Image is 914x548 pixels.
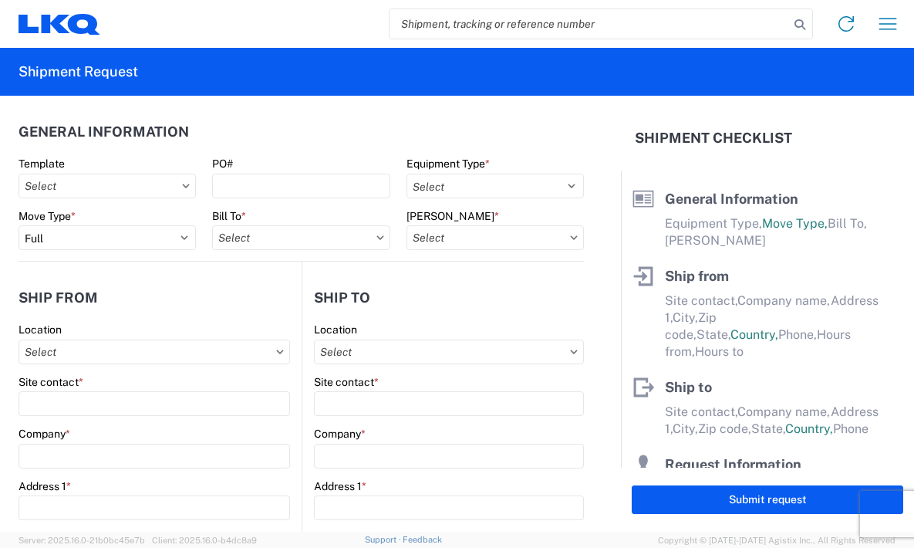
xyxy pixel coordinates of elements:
[833,421,868,436] span: Phone
[785,421,833,436] span: Country,
[665,456,801,472] span: Request Information
[19,174,196,198] input: Select
[665,379,712,395] span: Ship to
[314,290,370,306] h2: Ship to
[751,421,785,436] span: State,
[406,225,584,250] input: Select
[635,129,792,147] h2: Shipment Checklist
[406,209,499,223] label: [PERSON_NAME]
[673,310,698,325] span: City,
[19,531,68,545] label: Address 2
[737,293,831,308] span: Company name,
[406,157,490,171] label: Equipment Type
[403,535,442,544] a: Feedback
[19,157,65,171] label: Template
[19,63,138,81] h2: Shipment Request
[737,404,831,419] span: Company name,
[828,216,867,231] span: Bill To,
[665,268,729,284] span: Ship from
[212,225,390,250] input: Select
[698,421,751,436] span: Zip code,
[19,375,83,389] label: Site contact
[730,327,778,342] span: Country,
[19,536,145,545] span: Server: 2025.16.0-21b0bc45e7b
[778,327,817,342] span: Phone,
[212,157,233,171] label: PO#
[19,209,76,223] label: Move Type
[212,209,246,223] label: Bill To
[390,9,789,39] input: Shipment, tracking or reference number
[665,191,798,207] span: General Information
[762,216,828,231] span: Move Type,
[365,535,403,544] a: Support
[314,531,363,545] label: Address 2
[314,340,585,364] input: Select
[658,533,895,547] span: Copyright © [DATE]-[DATE] Agistix Inc., All Rights Reserved
[665,293,737,308] span: Site contact,
[696,327,730,342] span: State,
[314,323,357,337] label: Location
[695,344,744,359] span: Hours to
[665,233,766,248] span: [PERSON_NAME]
[665,216,762,231] span: Equipment Type,
[19,340,290,364] input: Select
[314,479,366,493] label: Address 1
[19,323,62,337] label: Location
[152,536,257,545] span: Client: 2025.16.0-b4dc8a9
[632,485,903,514] button: Submit request
[19,124,189,140] h2: General Information
[665,404,737,419] span: Site contact,
[314,375,379,389] label: Site contact
[314,427,366,441] label: Company
[673,421,698,436] span: City,
[19,290,98,306] h2: Ship from
[19,427,70,441] label: Company
[19,479,71,493] label: Address 1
